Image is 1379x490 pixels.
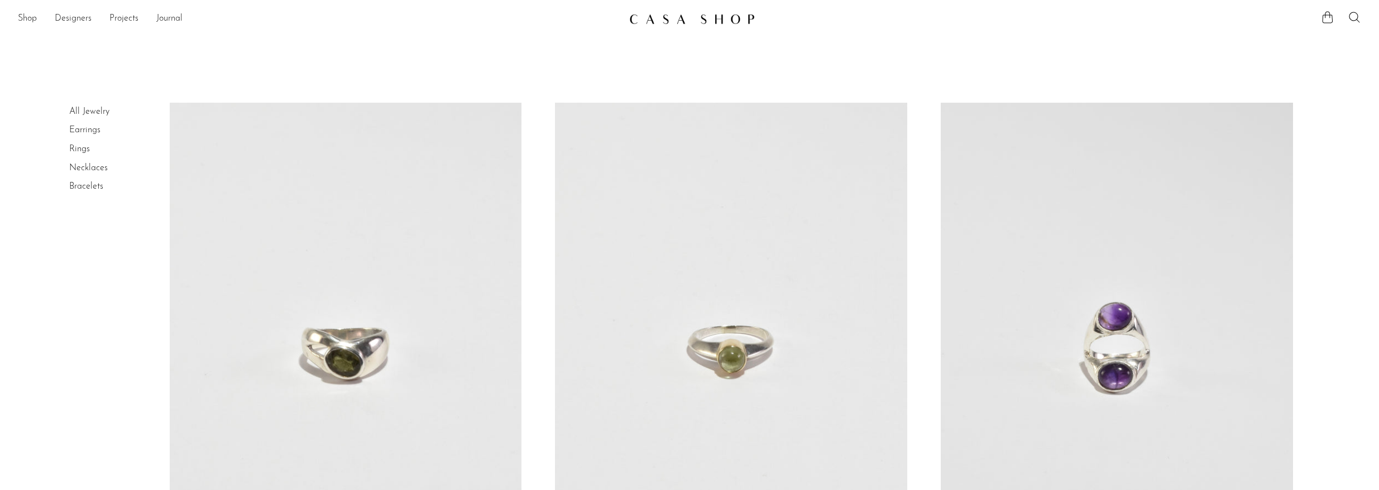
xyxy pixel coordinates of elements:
a: Shop [18,12,37,26]
a: Rings [69,145,90,153]
a: Bracelets [69,182,103,191]
a: Projects [109,12,138,26]
ul: NEW HEADER MENU [18,9,620,28]
a: Journal [156,12,183,26]
a: Designers [55,12,92,26]
a: All Jewelry [69,107,109,116]
a: Necklaces [69,164,108,172]
nav: Desktop navigation [18,9,620,28]
a: Earrings [69,126,100,134]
